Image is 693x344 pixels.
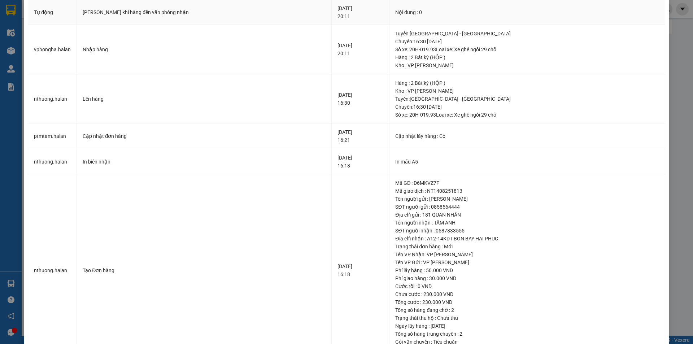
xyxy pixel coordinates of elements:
td: nthuong.halan [28,149,77,175]
div: Chưa cước : 230.000 VND [395,290,659,298]
div: Mã giao dịch : NT1408251813 [395,187,659,195]
div: Hàng : 2 Bất kỳ (HỘP ) [395,79,659,87]
div: Lên hàng [83,95,326,103]
div: Tuyến : [GEOGRAPHIC_DATA] - [GEOGRAPHIC_DATA] Chuyến: 16:30 [DATE] Số xe: 20H-019.93 Loại xe: Xe ... [395,95,659,119]
div: Tên VP Nhận: VP [PERSON_NAME] [395,251,659,258]
div: Tổng số hàng trung chuyển : 2 [395,330,659,338]
div: SĐT người nhận : 0587833555 [395,227,659,235]
td: nthuong.halan [28,74,77,124]
div: Nhập hàng [83,45,326,53]
div: Mã GD : D6MKVZ7F [395,179,659,187]
div: Tên VP Gửi : VP [PERSON_NAME] [395,258,659,266]
div: SĐT người gửi : 0858564444 [395,203,659,211]
div: Nội dung : 0 [395,8,659,16]
div: Ngày lấy hàng : [DATE] [395,322,659,330]
div: Tên người nhận : TÂM ANH [395,219,659,227]
div: [DATE] 20:11 [337,4,383,20]
td: vphongha.halan [28,25,77,74]
div: [DATE] 16:21 [337,128,383,144]
div: Tổng số hàng đang chờ : 2 [395,306,659,314]
div: [DATE] 16:18 [337,154,383,170]
div: Trạng thái đơn hàng : Mới [395,243,659,251]
div: In biên nhận [83,158,326,166]
div: [PERSON_NAME] khi hàng đến văn phòng nhận [83,8,326,16]
div: Phí lấy hàng : 50.000 VND [395,266,659,274]
div: Tạo Đơn hàng [83,266,326,274]
div: Cập nhật đơn hàng [83,132,326,140]
div: [DATE] 16:30 [337,91,383,107]
td: ptmtam.halan [28,123,77,149]
div: Phí giao hàng : 30.000 VND [395,274,659,282]
div: Tổng cước : 230.000 VND [395,298,659,306]
div: Cước rồi : 0 VND [395,282,659,290]
div: Tên người gửi : [PERSON_NAME] [395,195,659,203]
div: Kho : VP [PERSON_NAME] [395,61,659,69]
div: Cập nhật lấy hàng : Có [395,132,659,140]
div: Hàng : 2 Bất kỳ (HỘP ) [395,53,659,61]
div: Tuyến : [GEOGRAPHIC_DATA] - [GEOGRAPHIC_DATA] Chuyến: 16:30 [DATE] Số xe: 20H-019.93 Loại xe: Xe ... [395,30,659,53]
div: Trạng thái thu hộ : Chưa thu [395,314,659,322]
div: Địa chỉ nhận : A12-14KDT BON BAY HAI PHUC [395,235,659,243]
div: In mẫu A5 [395,158,659,166]
div: Địa chỉ gửi : 181 QUAN NHÂN [395,211,659,219]
div: Kho : VP [PERSON_NAME] [395,87,659,95]
div: [DATE] 16:18 [337,262,383,278]
div: [DATE] 20:11 [337,42,383,57]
